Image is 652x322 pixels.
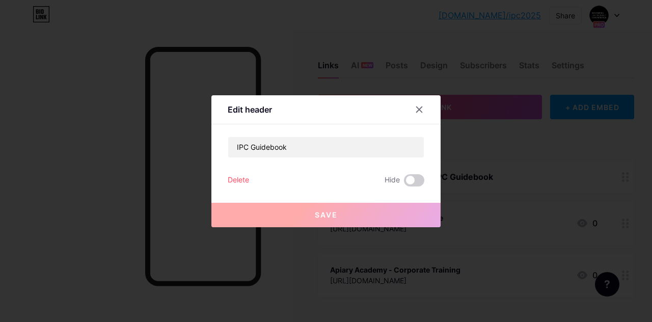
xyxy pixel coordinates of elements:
[315,210,338,219] span: Save
[228,137,424,157] input: Title
[228,103,272,116] div: Edit header
[385,174,400,186] span: Hide
[228,174,249,186] div: Delete
[211,203,441,227] button: Save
